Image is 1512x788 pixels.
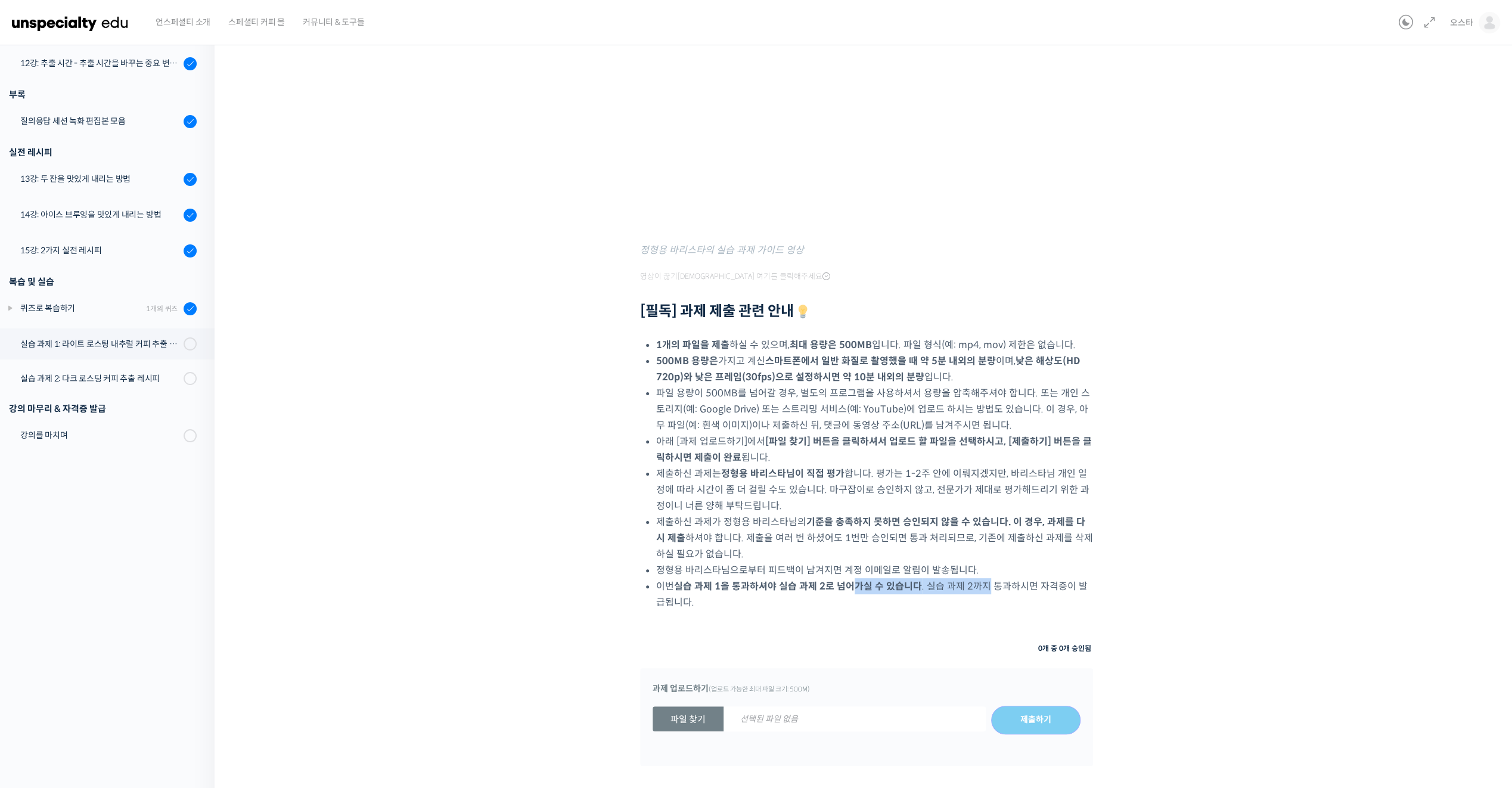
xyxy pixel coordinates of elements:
span: 정형용 바리스타의 실습 과제 가이드 영상 [640,244,804,256]
div: 실습 과제 2: 다크 로스팅 커피 추출 레시피 [20,372,180,385]
strong: 스마트폰에서 일반 화질로 촬영했을 때 약 5분 내외의 분량 [765,355,996,367]
strong: [파일 찾기] 버튼을 클릭하셔서 업로드 할 파일을 선택하시고, [제출하기] 버튼을 클릭하시면 제출이 완료 [656,435,1092,464]
img: 💡 [796,305,810,319]
span: 대화 [109,396,123,406]
div: 과제 업로드하기 [653,681,1081,697]
li: 제출하신 과제가 정형용 바리스타님의 하셔야 합니다. 제출을 여러 번 하셨어도 1번만 승인되면 통과 처리되므로, 기존에 제출하신 과제를 삭제하실 필요가 없습니다. [656,514,1093,562]
span: 홈 [38,396,45,405]
div: 강의 마무리 & 자격증 발급 [9,401,197,417]
strong: 기준을 충족하지 못하면 승인되지 않을 수 있습니다. 이 경우, 과제를 다시 제출 [656,516,1085,544]
span: (업로드 가능한 최대 파일 크기: 500M) [709,685,810,693]
span: 영상이 끊기[DEMOGRAPHIC_DATA] 여기를 클릭해주세요 [640,272,830,281]
div: 1개의 퀴즈 [146,303,178,314]
li: 가지고 계신 이며, 입니다. [656,353,1093,385]
span: 선택된 파일 없음 [724,707,815,731]
span: 설정 [184,396,198,405]
div: 14강: 아이스 브루잉을 맛있게 내리는 방법 [20,208,180,221]
div: 15강: 2가지 실전 레시피 [20,244,180,257]
div: 13강: 두 잔을 맛있게 내리는 방법 [20,172,180,185]
div: 부록 [9,86,197,103]
strong: 실습 과제 1을 통과하셔야 실습 과제 2로 넘어가실 수 있습니다 [674,580,922,592]
strong: 파일 찾기 [653,706,724,731]
li: 이번 . 실습 과제 2까지 통과하시면 자격증이 발급됩니다. [656,578,1093,610]
strong: 1개의 파일을 제출 [656,339,729,351]
span: 오스타 [1450,17,1473,28]
div: 퀴즈로 복습하기 [20,302,142,315]
strong: 정형용 바리스타님이 직접 평가 [721,467,845,480]
a: 홈 [4,378,79,408]
div: 0개 중 0개 승인됨 [650,640,1093,656]
strong: 500MB 용량은 [656,355,718,367]
strong: [필독] 과제 제출 관련 안내 [640,302,812,320]
input: 제출하기 [991,706,1081,734]
div: 실전 레시피 [9,144,197,160]
li: 제출하신 과제는 합니다. 평가는 1-2주 안에 이뤄지겠지만, 바리스타님 개인 일정에 따라 시간이 좀 더 걸릴 수도 있습니다. 마구잡이로 승인하지 않고, 전문가가 제대로 평가해... [656,466,1093,514]
li: 하실 수 있으며, 입니다. 파일 형식(예: mp4, mov) 제한은 없습니다. [656,337,1093,353]
li: 정형용 바리스타님으로부터 피드백이 남겨지면 계정 이메일로 알림이 발송됩니다. [656,562,1093,578]
div: 실습 과제 1: 라이트 로스팅 내추럴 커피 추출 레시피 [20,337,180,350]
li: 파일 용량이 500MB를 넘어갈 경우, 별도의 프로그램을 사용하셔서 용량을 압축해주셔야 합니다. 또는 개인 스토리지(예: Google Drive) 또는 스트리밍 서비스(예: ... [656,385,1093,433]
li: 아래 [과제 업로드하기]에서 됩니다. [656,433,1093,466]
a: 대화 [79,378,154,408]
div: 복습 및 실습 [9,274,197,290]
div: 12강: 추출 시간 - 추출 시간을 바꾸는 중요 변수 파헤치기 [20,57,180,70]
strong: 최대 용량은 500MB [790,339,872,351]
div: 강의를 마치며 [20,429,180,442]
a: 설정 [154,378,229,408]
div: 질의응답 세션 녹화 편집본 모음 [20,114,180,128]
